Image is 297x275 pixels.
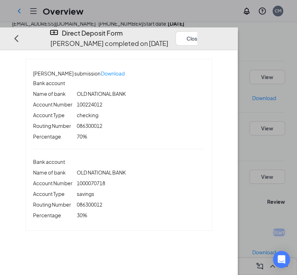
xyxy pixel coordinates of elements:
p: Download [101,69,125,77]
svg: DirectDepositIcon [50,28,58,37]
p: [PERSON_NAME] completed on [DATE] [50,38,168,48]
p: Account Type [33,190,74,198]
p: Routing Number [33,201,74,208]
span: OLD NATIONAL BANK [77,169,126,176]
span: savings [77,191,94,197]
p: Percentage [33,211,74,219]
p: Bank account [33,158,74,166]
p: Routing Number [33,122,74,130]
h4: Direct Deposit Form [62,28,123,38]
span: 30% [77,212,87,218]
span: 086300012 [77,201,102,208]
span: 1000070718 [77,180,105,186]
span: OLD NATIONAL BANK [77,90,126,97]
button: Download [101,68,125,79]
p: Account Type [33,111,74,119]
span: 100224012 [77,101,102,108]
span: 086300012 [77,123,102,129]
span: [PERSON_NAME] submission [33,70,101,77]
p: Account Number [33,100,74,108]
p: Name of bank [33,168,74,176]
span: checking [77,112,98,118]
p: Account Number [33,179,74,187]
button: Close [175,31,211,46]
span: 70% [77,133,87,140]
p: Name of bank [33,90,74,98]
p: Percentage [33,133,74,140]
p: Bank account [33,79,74,87]
div: Open Intercom Messenger [273,251,290,268]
